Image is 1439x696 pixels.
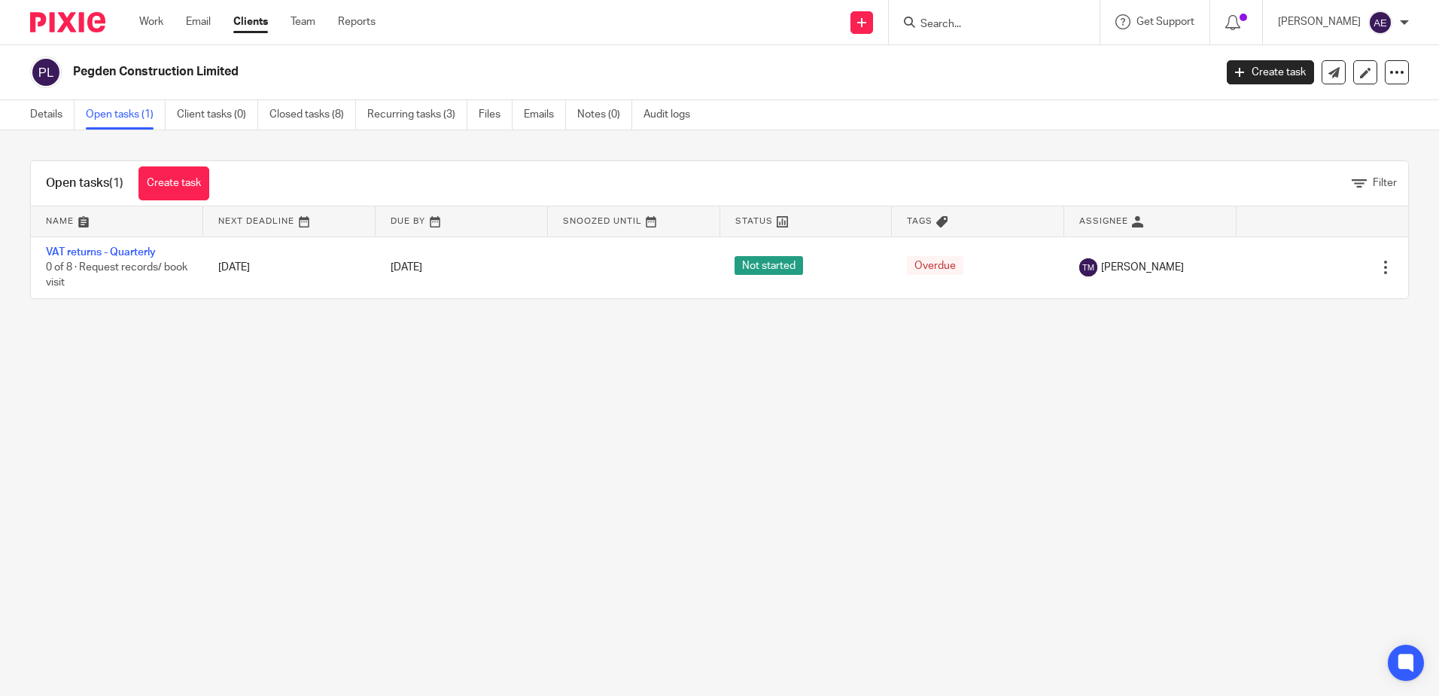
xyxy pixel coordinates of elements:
span: [PERSON_NAME] [1101,260,1184,275]
a: Create task [1227,60,1314,84]
a: Details [30,100,75,130]
a: Email [186,14,211,29]
img: svg%3E [1079,258,1097,276]
span: Status [735,217,773,225]
span: Get Support [1136,17,1194,27]
p: [PERSON_NAME] [1278,14,1361,29]
a: Work [139,14,163,29]
h2: Pegden Construction Limited [73,64,978,80]
a: Notes (0) [577,100,632,130]
a: VAT returns - Quarterly [46,247,156,258]
td: [DATE] [203,237,376,298]
a: Create task [138,166,209,200]
a: Clients [233,14,268,29]
a: Audit logs [643,100,701,130]
img: svg%3E [1368,11,1392,35]
a: Emails [524,100,566,130]
a: Recurring tasks (3) [367,100,467,130]
span: Snoozed Until [563,217,642,225]
a: Files [479,100,513,130]
span: Tags [907,217,932,225]
h1: Open tasks [46,176,123,191]
span: Not started [735,256,803,275]
a: Client tasks (0) [177,100,258,130]
span: [DATE] [391,262,422,273]
img: svg%3E [30,56,62,88]
span: Filter [1373,178,1397,188]
input: Search [919,18,1054,32]
a: Reports [338,14,376,29]
span: 0 of 8 · Request records/ book visit [46,262,187,288]
a: Open tasks (1) [86,100,166,130]
a: Closed tasks (8) [269,100,356,130]
span: (1) [109,177,123,189]
img: Pixie [30,12,105,32]
span: Overdue [907,256,963,275]
a: Team [291,14,315,29]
